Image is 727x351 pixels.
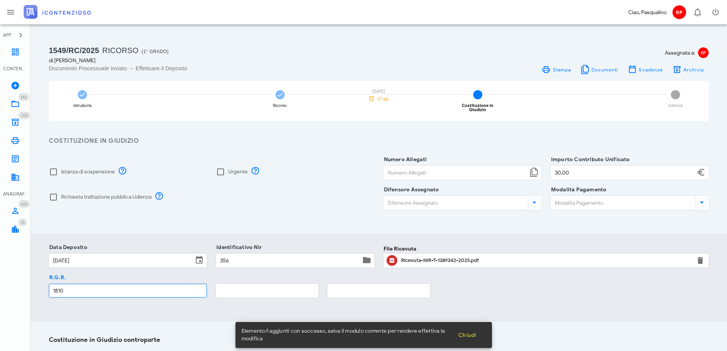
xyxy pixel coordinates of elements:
[3,65,27,72] div: CONTENZIOSO
[273,104,287,108] div: Ricorso
[18,200,30,208] span: Distintivo
[628,8,667,16] div: Ciao, Pasqualino
[142,49,169,54] span: (1° Grado)
[102,46,139,55] span: Ricorso
[667,64,709,75] button: Archivia
[216,254,360,267] input: Identificativo Nir
[453,104,502,112] div: Costituzione in Giudizio
[668,104,683,108] div: Udienza
[623,64,668,75] button: Scadenze
[537,64,575,75] a: Stampa
[21,202,27,207] span: 465
[365,89,392,94] div: [DATE]
[47,244,87,251] label: Data Deposito
[49,136,709,146] h3: Costituzione in Giudizio
[575,64,623,75] button: Documenti
[688,3,706,21] button: Distintivo
[452,328,483,342] button: Chiudi
[18,112,30,119] span: Distintivo
[61,168,115,176] label: Istanza di sospensione
[551,196,693,209] input: Modalità Pagamento
[228,168,248,176] label: Urgente
[47,274,66,281] label: R.G.R.
[242,327,452,343] span: Elemento/i aggiunti con successo, salva il modulo corrente per rendere effettiva la modifica
[473,90,482,99] span: 3
[591,67,619,73] span: Documenti
[49,284,206,297] input: R.G.R.
[21,95,27,100] span: 296
[24,5,91,19] img: logo-text-2x.png
[21,113,28,118] span: 1222
[551,166,695,179] input: Importo Contributo Unificato
[49,65,374,72] div: Documento Processuale Inviato → Effettuare il Deposito
[698,47,709,58] span: RP
[384,245,416,253] label: File Ricevuta
[49,57,374,65] div: di [PERSON_NAME]
[49,335,709,345] h3: Costituzione in Giudizio controparte
[552,67,571,73] span: Stampa
[696,256,705,265] button: Elimina
[3,191,27,197] div: ANAGRAFICA
[672,5,686,19] span: RP
[638,67,663,73] span: Scadenze
[384,166,528,179] input: Numero Allegati
[458,332,477,338] span: Chiudi
[387,255,397,266] button: Clicca per aprire un'anteprima del file o scaricarlo
[384,196,526,209] input: Difensore Assegnato
[49,46,99,55] span: 1549/RC/2025
[18,93,29,101] span: Distintivo
[671,90,680,99] span: 4
[73,104,92,108] div: Istruttoria
[549,156,630,163] label: Importo Contributo Unificato
[382,186,439,194] label: Difensore Assegnato
[382,156,427,163] label: Numero Allegati
[683,67,704,73] span: Archivia
[401,254,692,267] div: Clicca per aprire un'anteprima del file o scaricarlo
[214,244,262,251] label: Identificativo Nir
[401,257,692,264] div: Ricevuta-NIR-T-1389342-2025.pdf
[376,97,388,101] span: -21 gg
[665,49,695,57] span: Assegnata a:
[549,186,607,194] label: Modalità Pagamento
[670,3,688,21] button: RP
[21,220,25,225] span: 35
[61,193,152,201] label: Richiesta trattazione pubblica Udienza
[18,218,27,226] span: Distintivo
